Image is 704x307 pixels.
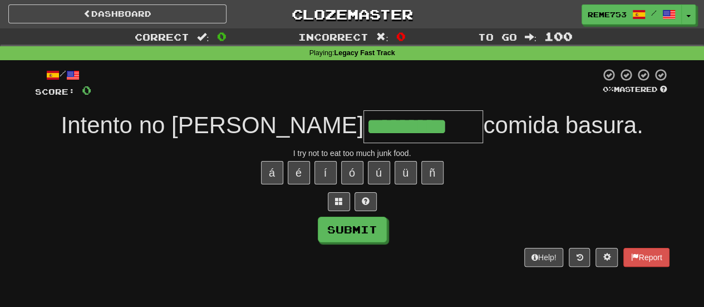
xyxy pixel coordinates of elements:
[8,4,227,23] a: Dashboard
[368,161,390,184] button: ú
[396,30,406,43] span: 0
[334,49,395,57] strong: Legacy Fast Track
[600,85,669,95] div: Mastered
[477,31,516,42] span: To go
[623,248,669,267] button: Report
[35,68,91,82] div: /
[582,4,682,25] a: Reme753 /
[197,32,209,42] span: :
[421,161,444,184] button: ñ
[318,217,387,242] button: Submit
[298,31,368,42] span: Incorrect
[261,161,283,184] button: á
[135,31,189,42] span: Correct
[524,248,564,267] button: Help!
[376,32,388,42] span: :
[569,248,590,267] button: Round history (alt+y)
[61,112,363,138] span: Intento no [PERSON_NAME]
[603,85,614,94] span: 0 %
[341,161,363,184] button: ó
[355,192,377,211] button: Single letter hint - you only get 1 per sentence and score half the points! alt+h
[35,87,75,96] span: Score:
[288,161,310,184] button: é
[544,30,573,43] span: 100
[328,192,350,211] button: Switch sentence to multiple choice alt+p
[588,9,627,20] span: Reme753
[243,4,461,24] a: Clozemaster
[651,9,657,17] span: /
[35,148,669,159] div: I try not to eat too much junk food.
[217,30,227,43] span: 0
[314,161,337,184] button: í
[395,161,417,184] button: ü
[483,112,643,138] span: comida basura.
[82,83,91,97] span: 0
[524,32,536,42] span: :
